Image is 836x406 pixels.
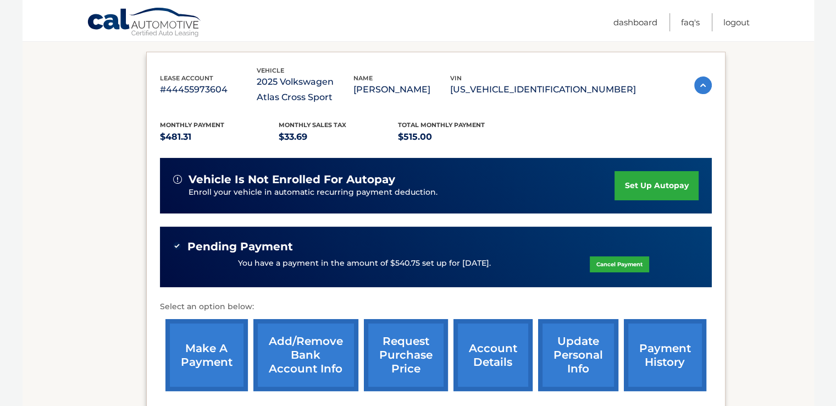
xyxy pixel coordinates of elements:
[160,300,712,314] p: Select an option below:
[624,319,706,391] a: payment history
[238,257,491,270] p: You have a payment in the amount of $540.75 set up for [DATE].
[353,82,450,97] p: [PERSON_NAME]
[450,74,462,82] span: vin
[189,186,615,199] p: Enroll your vehicle in automatic recurring payment deduction.
[398,121,485,129] span: Total Monthly Payment
[694,76,712,94] img: accordion-active.svg
[681,13,700,31] a: FAQ's
[257,67,284,74] span: vehicle
[398,129,517,145] p: $515.00
[453,319,533,391] a: account details
[173,175,182,184] img: alert-white.svg
[364,319,448,391] a: request purchase price
[590,256,649,272] a: Cancel Payment
[87,7,202,39] a: Cal Automotive
[165,319,248,391] a: make a payment
[160,121,224,129] span: Monthly Payment
[160,129,279,145] p: $481.31
[279,129,398,145] p: $33.69
[189,173,395,186] span: vehicle is not enrolled for autopay
[613,13,657,31] a: Dashboard
[450,82,636,97] p: [US_VEHICLE_IDENTIFICATION_NUMBER]
[160,82,257,97] p: #44455973604
[253,319,358,391] a: Add/Remove bank account info
[723,13,750,31] a: Logout
[538,319,618,391] a: update personal info
[353,74,373,82] span: name
[279,121,346,129] span: Monthly sales Tax
[257,74,353,105] p: 2025 Volkswagen Atlas Cross Sport
[173,242,181,250] img: check-green.svg
[614,171,698,200] a: set up autopay
[160,74,213,82] span: lease account
[187,240,293,254] span: Pending Payment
